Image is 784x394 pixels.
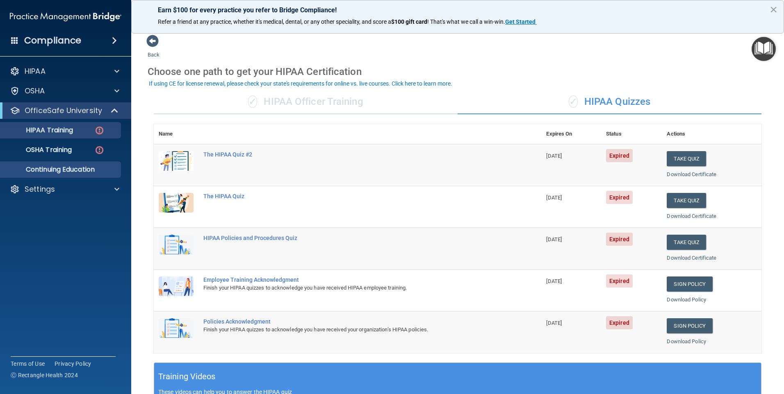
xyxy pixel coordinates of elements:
p: OSHA Training [5,146,72,154]
a: Download Certificate [667,213,716,219]
a: Sign Policy [667,318,712,333]
button: Take Quiz [667,151,706,166]
img: danger-circle.6113f641.png [94,125,105,136]
p: HIPAA Training [5,126,73,134]
p: Earn $100 for every practice you refer to Bridge Compliance! [158,6,757,14]
div: HIPAA Officer Training [154,90,458,114]
button: Take Quiz [667,193,706,208]
div: Employee Training Acknowledgment [203,276,500,283]
a: Privacy Policy [55,360,91,368]
a: Settings [10,184,119,194]
span: ! That's what we call a win-win. [427,18,505,25]
a: Back [148,42,160,58]
p: OSHA [25,86,45,96]
a: HIPAA [10,66,119,76]
span: Ⓒ Rectangle Health 2024 [11,371,78,379]
img: PMB logo [10,9,121,25]
strong: Get Started [505,18,536,25]
th: Actions [662,124,761,144]
img: danger-circle.6113f641.png [94,145,105,155]
span: Expired [606,316,633,329]
p: Continuing Education [5,165,117,174]
a: Get Started [505,18,537,25]
span: [DATE] [546,195,562,201]
button: Open Resource Center [752,37,776,61]
a: Download Certificate [667,171,716,177]
a: Sign Policy [667,276,712,292]
button: Take Quiz [667,235,706,250]
div: HIPAA Quizzes [458,90,761,114]
span: Expired [606,191,633,204]
div: HIPAA Policies and Procedures Quiz [203,235,500,241]
span: ✓ [569,95,578,108]
a: OSHA [10,86,119,96]
th: Expires On [541,124,601,144]
button: Close [770,3,777,16]
span: Refer a friend at any practice, whether it's medical, dental, or any other speciality, and score a [158,18,391,25]
a: Download Policy [667,297,706,303]
th: Status [601,124,662,144]
p: HIPAA [25,66,46,76]
span: [DATE] [546,320,562,326]
a: Download Certificate [667,255,716,261]
h5: Training Videos [158,369,216,384]
button: If using CE for license renewal, please check your state's requirements for online vs. live cours... [148,79,454,88]
div: The HIPAA Quiz #2 [203,151,500,158]
div: If using CE for license renewal, please check your state's requirements for online vs. live cours... [149,81,452,86]
p: OfficeSafe University [25,106,102,115]
span: [DATE] [546,236,562,242]
div: Policies Acknowledgment [203,318,500,325]
h4: Compliance [24,35,81,46]
div: The HIPAA Quiz [203,193,500,199]
a: Terms of Use [11,360,45,368]
span: Expired [606,233,633,246]
span: Expired [606,274,633,288]
p: Settings [25,184,55,194]
span: Expired [606,149,633,162]
span: [DATE] [546,153,562,159]
span: [DATE] [546,278,562,284]
a: Download Policy [667,338,706,344]
a: OfficeSafe University [10,106,119,115]
div: Finish your HIPAA quizzes to acknowledge you have received your organization’s HIPAA policies. [203,325,500,335]
div: Finish your HIPAA quizzes to acknowledge you have received HIPAA employee training. [203,283,500,293]
span: ✓ [248,95,257,108]
th: Name [154,124,198,144]
div: Choose one path to get your HIPAA Certification [148,60,768,84]
strong: $100 gift card [391,18,427,25]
